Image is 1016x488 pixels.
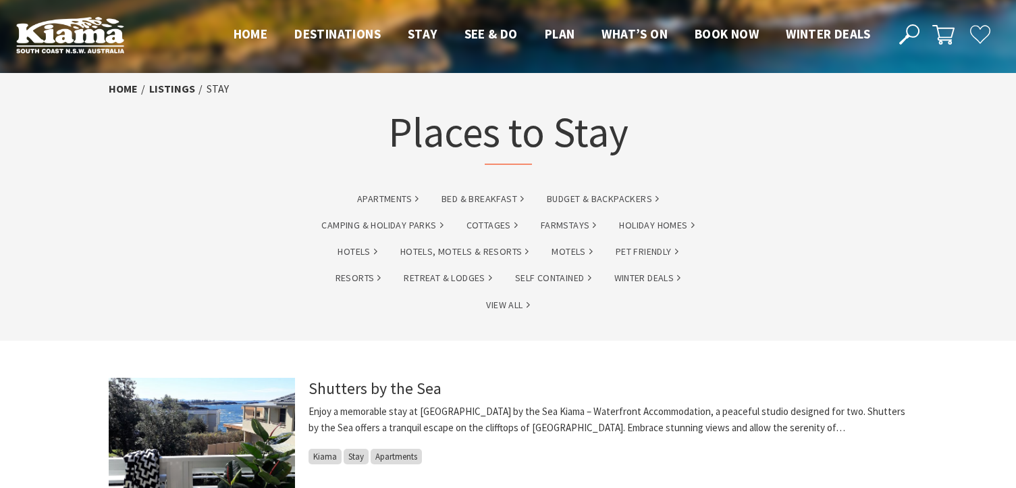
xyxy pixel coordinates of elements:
a: Farmstays [541,218,597,233]
a: Bed & Breakfast [442,191,524,207]
img: Kiama Logo [16,16,124,53]
a: Hotels, Motels & Resorts [400,244,529,260]
a: Motels [552,244,592,260]
span: See & Do [464,26,518,42]
span: What’s On [601,26,668,42]
a: Pet Friendly [616,244,678,260]
a: Shutters by the Sea [309,378,442,399]
a: View All [486,297,529,313]
a: listings [149,82,195,96]
span: Winter Deals [786,26,870,42]
p: Enjoy a memorable stay at [GEOGRAPHIC_DATA] by the Sea Kiama – Waterfront Accommodation, a peacef... [309,404,908,436]
span: Apartments [371,449,422,464]
a: Winter Deals [614,270,681,286]
span: Plan [545,26,575,42]
span: Stay [408,26,437,42]
a: Home [109,82,138,96]
span: Book now [695,26,759,42]
a: Holiday Homes [619,218,694,233]
span: Kiama [309,449,342,464]
a: Retreat & Lodges [404,270,491,286]
span: Stay [344,449,369,464]
h1: Places to Stay [388,105,629,165]
li: Stay [207,80,229,98]
span: Destinations [294,26,381,42]
a: Self Contained [515,270,591,286]
span: Home [234,26,268,42]
nav: Main Menu [220,24,884,46]
a: Budget & backpackers [547,191,659,207]
a: Camping & Holiday Parks [321,218,443,233]
a: Resorts [336,270,381,286]
a: Apartments [357,191,419,207]
a: Cottages [466,218,518,233]
a: Hotels [338,244,377,260]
